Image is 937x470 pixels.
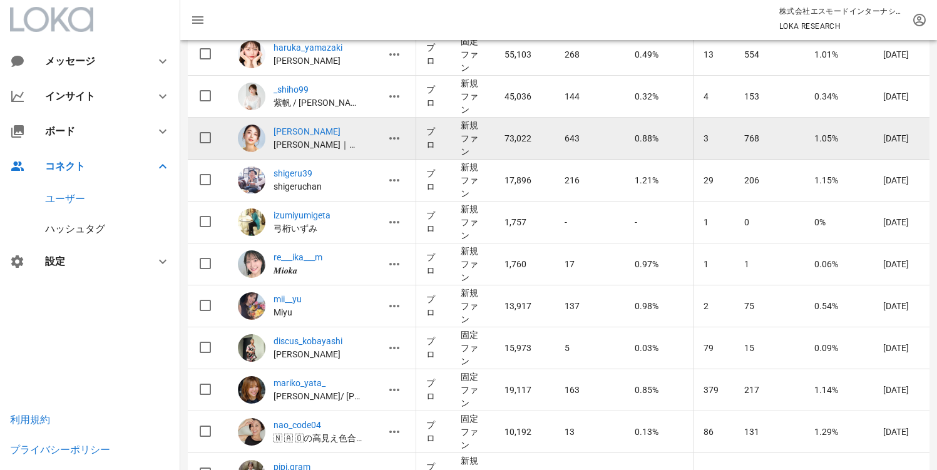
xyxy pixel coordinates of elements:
[734,327,804,369] td: 15
[274,293,363,306] a: mii__yu
[873,369,929,411] td: [DATE]
[45,223,105,235] a: ハッシュタグ
[274,54,363,68] p: 山崎 春佳
[45,255,140,267] div: 設定
[693,285,734,327] td: 2
[555,76,625,118] td: 144
[625,34,694,76] td: 0.49%
[555,285,625,327] td: 137
[555,369,625,411] td: 163
[426,168,435,192] span: プロ
[734,411,804,453] td: 131
[494,411,555,453] td: 10,192
[873,76,929,118] td: [DATE]
[274,419,363,432] p: nao_code04
[494,76,555,118] td: 45,036
[274,41,363,54] a: haruka_yamazaki
[779,5,904,18] p: 株式会社エスモードインターナショナル
[238,83,265,110] img: _shiho99
[804,369,873,411] td: 1.14%
[274,306,363,319] p: Miyu
[494,285,555,327] td: 13,917
[625,118,694,160] td: 0.88%
[461,162,478,198] span: 新規ファン
[873,411,929,453] td: [DATE]
[274,251,363,264] p: re___ika___m
[693,411,734,453] td: 86
[461,120,478,156] span: 新規ファン
[238,41,265,68] img: haruka_yamazaki
[426,84,435,108] span: プロ
[10,444,110,456] a: プライバシーポリシー
[426,210,435,233] span: プロ
[555,118,625,160] td: 643
[461,372,478,408] span: 固定ファン
[494,160,555,202] td: 17,896
[426,378,435,401] span: プロ
[625,369,694,411] td: 0.85%
[274,390,363,403] p: 八田 真理子/ 마리
[734,243,804,285] td: 1
[426,336,435,359] span: プロ
[274,167,363,180] a: shigeru39
[734,285,804,327] td: 75
[494,202,555,243] td: 1,757
[274,222,363,235] p: 弓桁いずみ
[693,327,734,369] td: 79
[238,166,265,194] img: shigeru39
[625,285,694,327] td: 0.98%
[804,76,873,118] td: 0.34%
[804,160,873,202] td: 1.15%
[625,243,694,285] td: 0.97%
[274,377,363,390] a: mariko_yata_
[555,202,625,243] td: -
[274,125,363,138] a: [PERSON_NAME]
[45,90,140,102] div: インサイト
[555,411,625,453] td: 13
[494,34,555,76] td: 55,103
[873,202,929,243] td: [DATE]
[625,160,694,202] td: 1.21%
[625,327,694,369] td: 0.03%
[274,209,363,222] p: izumiyumigeta
[555,160,625,202] td: 216
[238,376,265,404] img: mariko_yata_
[804,285,873,327] td: 0.54%
[494,243,555,285] td: 1,760
[693,76,734,118] td: 4
[45,160,140,172] div: コネクト
[238,292,265,320] img: mii__yu
[274,96,363,110] p: 紫帆 / shihochannel
[274,83,363,96] p: _shiho99
[555,34,625,76] td: 268
[274,180,363,193] p: shigeruchan
[804,327,873,369] td: 0.09%
[734,76,804,118] td: 153
[461,288,478,324] span: 新規ファン
[461,204,478,240] span: 新規ファン
[625,411,694,453] td: 0.13%
[693,369,734,411] td: 379
[45,193,85,205] a: ユーザー
[238,125,265,152] img: miki__takemura
[238,250,265,278] img: re___ika___m
[693,160,734,202] td: 29
[734,369,804,411] td: 217
[734,118,804,160] td: 768
[494,118,555,160] td: 73,022
[873,34,929,76] td: [DATE]
[804,34,873,76] td: 1.01%
[274,335,363,348] p: discus_kobayashi
[461,414,478,450] span: 固定ファン
[461,36,478,73] span: 固定ファン
[238,418,265,446] img: nao_code04
[873,243,929,285] td: [DATE]
[779,20,904,33] p: LOKA RESEARCH
[734,160,804,202] td: 206
[734,202,804,243] td: 0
